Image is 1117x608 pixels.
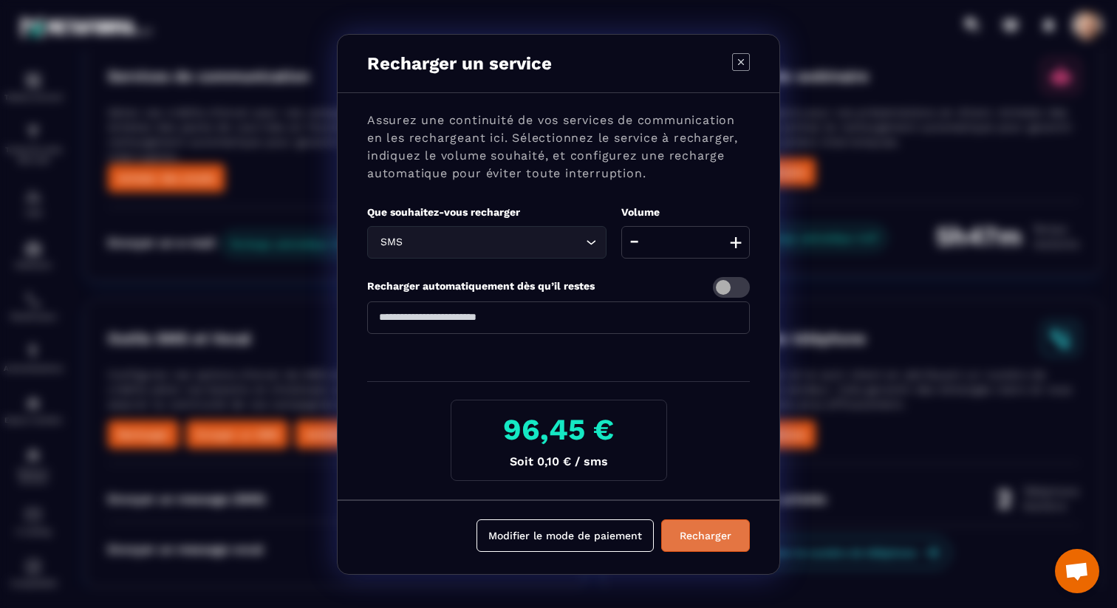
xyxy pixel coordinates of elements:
p: Assurez une continuité de vos services de communication en les rechargeant ici. Sélectionnez le s... [367,112,750,182]
p: Recharger un service [367,53,552,74]
button: Recharger [661,519,750,552]
p: Soit 0,10 € / sms [463,454,655,468]
input: Search for option [406,234,582,250]
button: - [625,226,643,259]
h3: 96,45 € [463,412,655,447]
button: Modifier le mode de paiement [476,519,654,552]
button: + [725,226,746,259]
label: Volume [621,206,660,218]
label: Que souhaitez-vous recharger [367,206,520,218]
div: Ouvrir le chat [1055,549,1099,593]
label: Recharger automatiquement dès qu’il restes [367,280,595,292]
div: Search for option [367,226,607,259]
span: SMS [377,234,406,250]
